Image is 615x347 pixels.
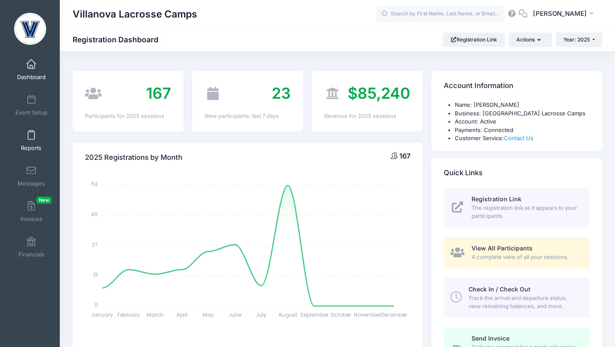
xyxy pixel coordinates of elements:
[117,311,140,318] tspan: February
[92,180,98,188] tspan: 53
[300,311,329,318] tspan: September
[17,74,46,81] span: Dashboard
[18,251,44,258] span: Financials
[399,152,410,160] span: 167
[14,13,46,45] img: Villanova Lacrosse Camps
[11,197,52,226] a: InvoicesNew
[471,335,510,342] span: Send Invoice
[203,311,214,318] tspan: May
[455,118,590,126] li: Account: Active
[20,215,42,223] span: Invoices
[15,109,47,116] span: Event Setup
[331,311,351,318] tspan: October
[444,237,590,268] a: View All Participants A complete view of all your sessions.
[11,126,52,156] a: Reports
[91,311,114,318] tspan: January
[444,161,483,185] h4: Quick Links
[11,90,52,120] a: Event Setup
[11,55,52,85] a: Dashboard
[95,301,98,308] tspan: 0
[85,112,171,121] div: Participants for 2025 sessions
[11,232,52,262] a: Financials
[73,35,166,44] h1: Registration Dashboard
[455,126,590,135] li: Payments: Connected
[509,32,551,47] button: Actions
[36,197,52,204] span: New
[444,74,513,98] h4: Account Information
[205,112,291,121] div: New participants: last 7 days
[444,188,590,227] a: Registration Link The registration link as it appears to your participants.
[176,311,187,318] tspan: April
[563,36,590,43] span: Year: 2025
[469,294,580,311] span: Track the arrival and departure status, view remaining balances, and more.
[73,4,197,24] h1: Villanova Lacrosse Camps
[376,6,504,23] input: Search by First Name, Last Name, or Email...
[348,84,410,103] span: $85,240
[147,311,164,318] tspan: March
[91,211,98,218] tspan: 40
[256,311,267,318] tspan: July
[146,84,171,103] span: 167
[556,32,602,47] button: Year: 2025
[228,311,241,318] tspan: June
[455,101,590,109] li: Name: [PERSON_NAME]
[471,204,580,221] span: The registration link as it appears to your participants.
[455,134,590,143] li: Customer Service:
[444,278,590,317] a: Check In / Check Out Track the arrival and departure status, view remaining balances, and more.
[92,241,98,248] tspan: 27
[11,161,52,191] a: Messages
[85,145,182,170] h4: 2025 Registrations by Month
[272,84,291,103] span: 23
[18,180,45,187] span: Messages
[324,112,410,121] div: Revenue for 2025 sessions
[469,285,530,293] span: Check In / Check Out
[471,244,533,252] span: View All Participants
[533,9,587,18] span: [PERSON_NAME]
[471,253,580,262] span: A complete view of all your sessions.
[504,135,533,141] a: Contact Us
[527,4,602,24] button: [PERSON_NAME]
[455,109,590,118] li: Business: [GEOGRAPHIC_DATA] Lacrosse Camps
[471,195,521,203] span: Registration Link
[443,32,505,47] a: Registration Link
[278,311,297,318] tspan: August
[354,311,381,318] tspan: November
[21,144,41,152] span: Reports
[381,311,408,318] tspan: December
[94,271,98,278] tspan: 13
